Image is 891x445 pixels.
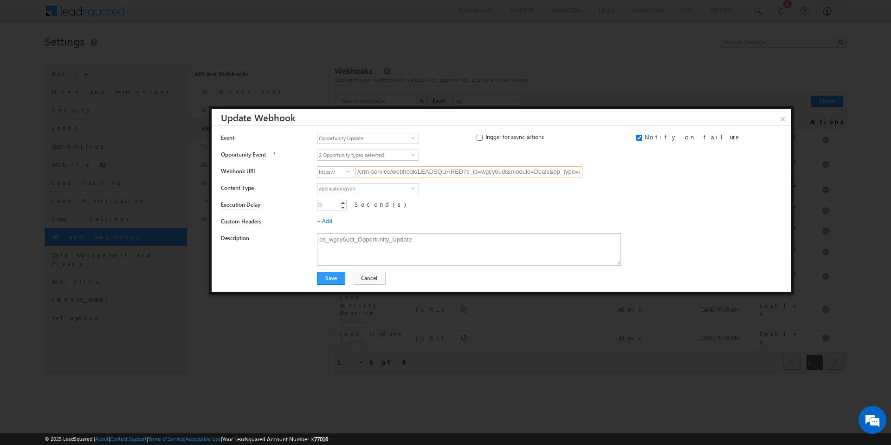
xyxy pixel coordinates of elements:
label: Description [221,234,303,242]
img: d_60004797649_company_0_60004797649 [16,49,39,61]
label: Opportunity Event [221,151,266,159]
div: Trigger for async actions [477,133,624,146]
div: Notify on failure [636,133,784,146]
span: https:// [317,167,346,177]
div: Minimize live chat window [152,5,174,27]
a: + Add [317,217,332,224]
button: Cancel [353,272,386,285]
a: About [95,436,109,442]
span: select [346,169,354,173]
div: Opportunity, Shubham_demo [317,150,419,161]
textarea: ps_wgcy6udt_Opportunity_Update [317,233,621,266]
label: Content Type [221,184,303,192]
span: select [411,152,419,157]
label: Event [221,134,303,142]
label: Execution Delay [221,201,260,209]
button: Save [317,272,345,285]
span: application/json [317,183,411,194]
label: Custom Headers [221,217,261,226]
a: Acceptable Use [186,436,221,442]
a: Increment [339,200,347,205]
div: 0 [317,200,323,210]
span: select [411,186,419,190]
a: Terms of Service [148,436,184,442]
em: Start Chat [126,286,168,299]
span: Your Leadsquared Account Number is [222,436,328,443]
span: select [411,136,419,140]
span: Second(s) [355,200,406,208]
span: 2 Opportunity types selected [317,150,411,160]
a: × [775,109,791,125]
span: 77016 [314,436,328,443]
textarea: Type your message and hit 'Enter' [12,86,169,278]
span: © 2025 LeadSquared | | | | | [45,435,328,444]
a: Decrement [339,205,347,210]
h3: Update Webhook [221,109,791,125]
div: Chat with us now [48,49,156,61]
a: Contact Support [110,436,147,442]
label: Webhook URL [221,167,303,176]
span: Opportunity Update [317,133,411,144]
